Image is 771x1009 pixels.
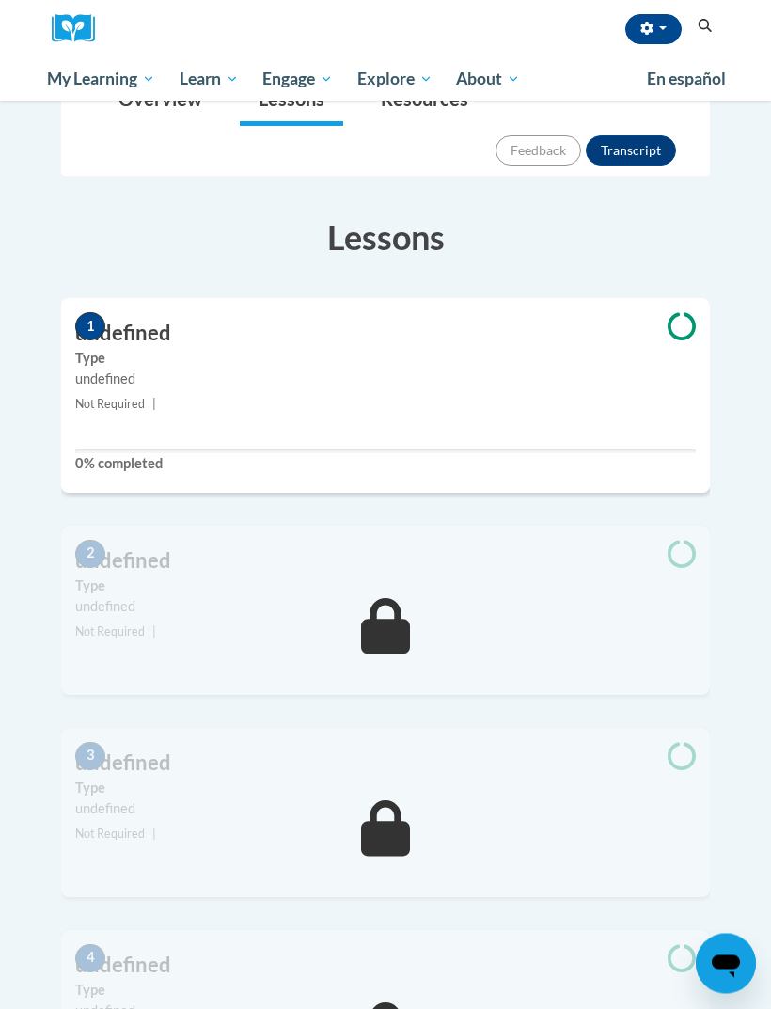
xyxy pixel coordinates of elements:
label: Type [75,779,696,799]
button: Transcript [586,136,676,166]
span: Not Required [75,625,145,639]
div: undefined [75,370,696,390]
label: Type [75,349,696,370]
span: 1 [75,313,105,341]
iframe: Button to launch messaging window, conversation in progress [696,934,756,994]
a: Cox Campus [52,14,108,43]
span: Learn [180,68,239,90]
span: En español [647,69,726,88]
a: En español [635,59,738,99]
label: Type [75,981,696,1001]
span: My Learning [47,68,155,90]
h3: Lessons [61,214,710,261]
span: About [456,68,520,90]
h3: undefined [61,749,710,779]
div: Main menu [33,57,738,101]
span: | [152,625,156,639]
a: Engage [250,57,345,101]
h3: undefined [61,320,710,349]
span: Not Required [75,828,145,842]
a: Lessons [240,77,343,127]
a: Learn [167,57,251,101]
button: Account Settings [625,14,682,44]
a: My Learning [35,57,167,101]
span: | [152,398,156,412]
span: 2 [75,541,105,569]
span: | [152,828,156,842]
label: 0% completed [75,454,696,475]
img: Logo brand [52,14,108,43]
span: Explore [357,68,433,90]
span: 3 [75,743,105,771]
a: Overview [100,77,221,127]
div: undefined [75,597,696,618]
span: 4 [75,945,105,973]
h3: undefined [61,952,710,981]
label: Type [75,576,696,597]
a: Resources [362,77,487,127]
div: undefined [75,799,696,820]
h3: undefined [61,547,710,576]
button: Feedback [496,136,581,166]
button: Search [691,15,719,38]
a: About [445,57,533,101]
a: Explore [345,57,445,101]
span: Not Required [75,398,145,412]
span: Engage [262,68,333,90]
